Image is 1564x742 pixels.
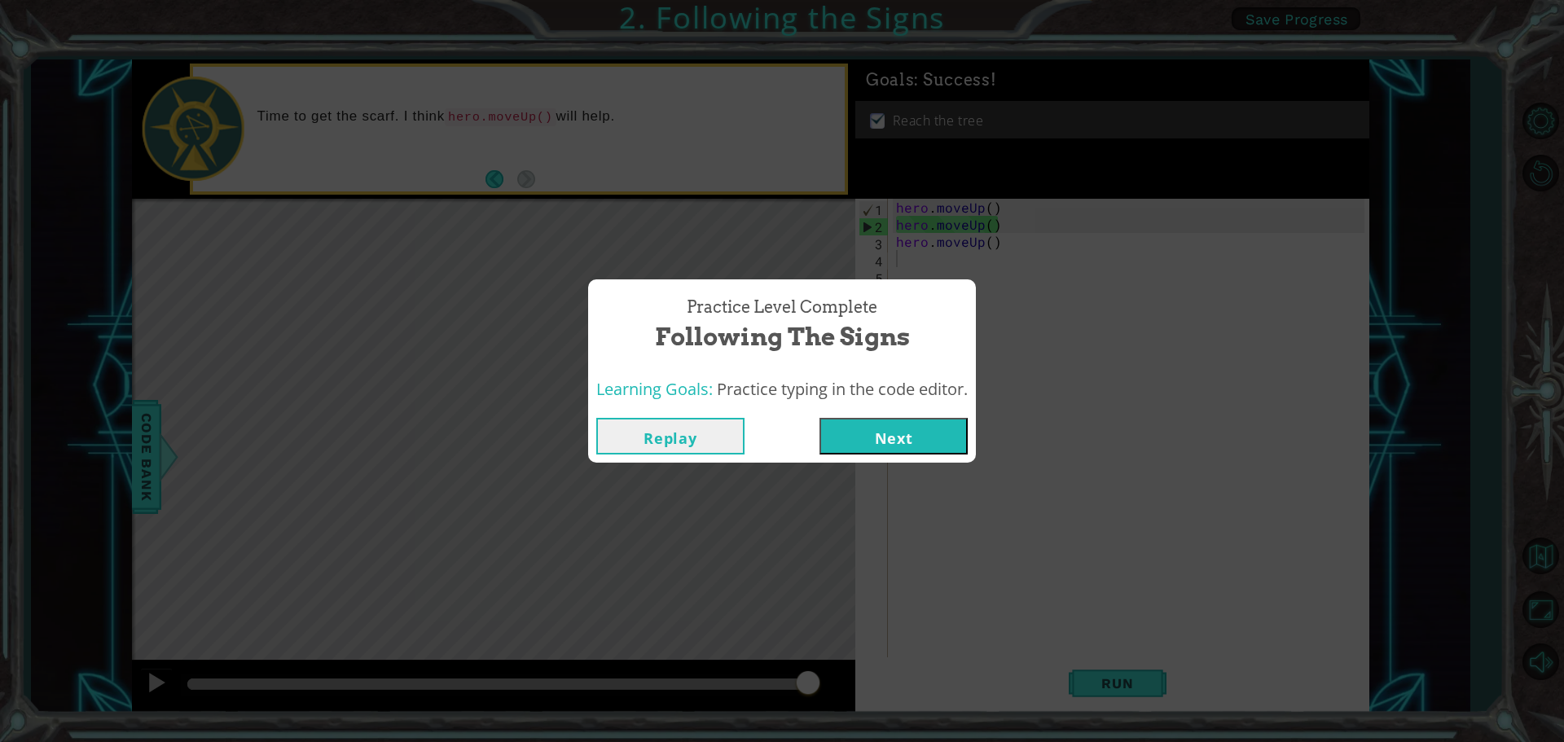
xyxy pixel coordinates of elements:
[655,319,910,354] span: Following the Signs
[717,378,968,400] span: Practice typing in the code editor.
[596,418,745,454] button: Replay
[687,296,877,319] span: Practice Level Complete
[819,418,968,454] button: Next
[596,378,713,400] span: Learning Goals:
